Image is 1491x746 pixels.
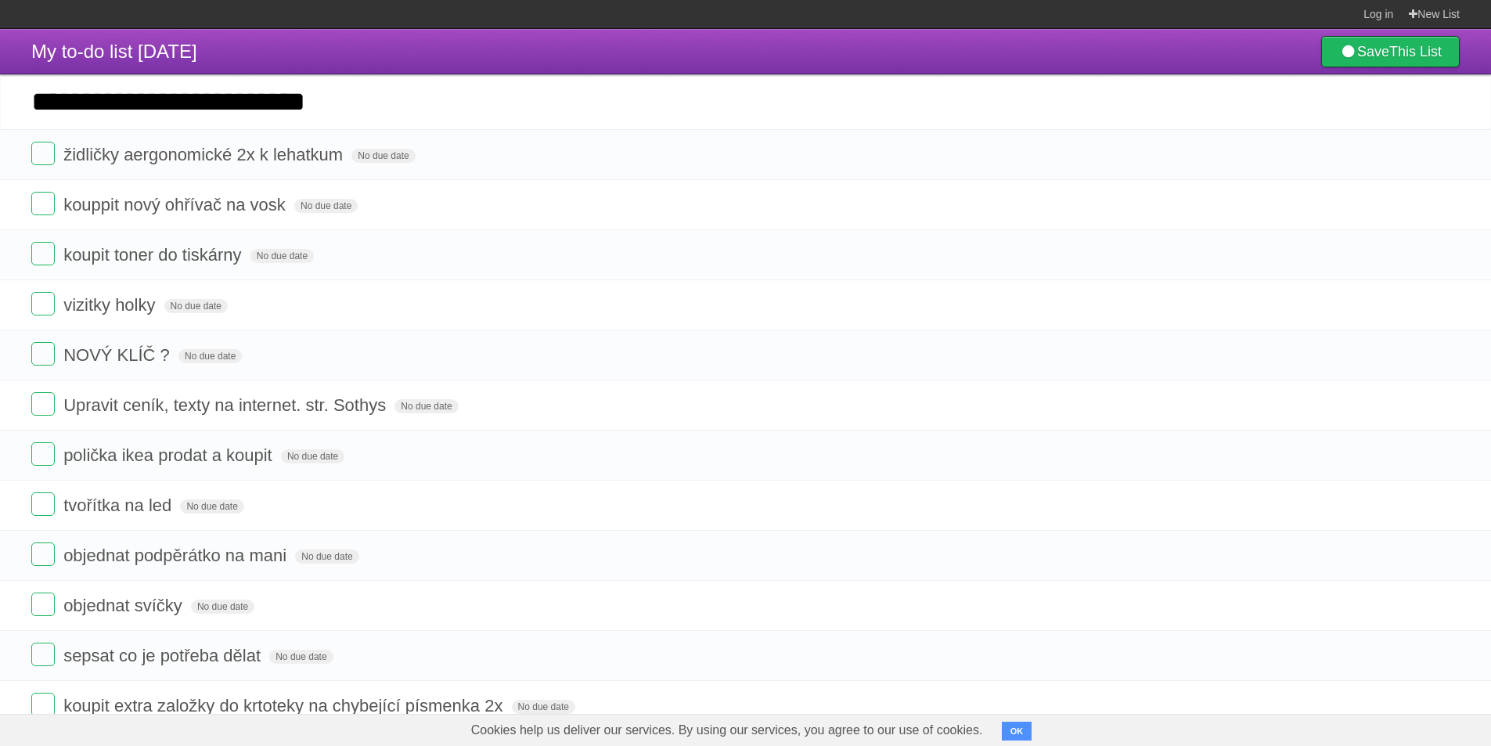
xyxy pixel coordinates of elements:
[294,199,358,213] span: No due date
[1389,44,1442,59] b: This List
[250,249,314,263] span: No due date
[31,593,55,616] label: Done
[31,292,55,315] label: Done
[63,496,175,515] span: tvořítka na led
[31,643,55,666] label: Done
[63,145,347,164] span: židličky aergonomické 2x k lehatkum
[269,650,333,664] span: No due date
[63,295,159,315] span: vizitky holky
[512,700,575,714] span: No due date
[31,192,55,215] label: Done
[31,693,55,716] label: Done
[31,342,55,366] label: Done
[31,392,55,416] label: Done
[63,596,186,615] span: objednat svíčky
[63,546,290,565] span: objednat podpěrátko na mani
[63,696,506,715] span: koupit extra založky do krtoteky na chybející písmenka 2x
[191,600,254,614] span: No due date
[63,445,276,465] span: polička ikea prodat a koupit
[63,245,245,265] span: koupit toner do tiskárny
[63,395,390,415] span: Upravit ceník, texty na internet. str. Sothys
[63,646,265,665] span: sepsat co je potřeba dělat
[31,542,55,566] label: Done
[351,149,415,163] span: No due date
[31,142,55,165] label: Done
[394,399,458,413] span: No due date
[1321,36,1460,67] a: SaveThis List
[295,550,358,564] span: No due date
[31,242,55,265] label: Done
[63,345,174,365] span: NOVÝ KLÍČ ?
[31,492,55,516] label: Done
[1002,722,1032,741] button: OK
[180,499,243,514] span: No due date
[164,299,228,313] span: No due date
[31,442,55,466] label: Done
[456,715,999,746] span: Cookies help us deliver our services. By using our services, you agree to our use of cookies.
[31,41,197,62] span: My to-do list [DATE]
[178,349,242,363] span: No due date
[63,195,290,214] span: kouppit nový ohřívač na vosk
[281,449,344,463] span: No due date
